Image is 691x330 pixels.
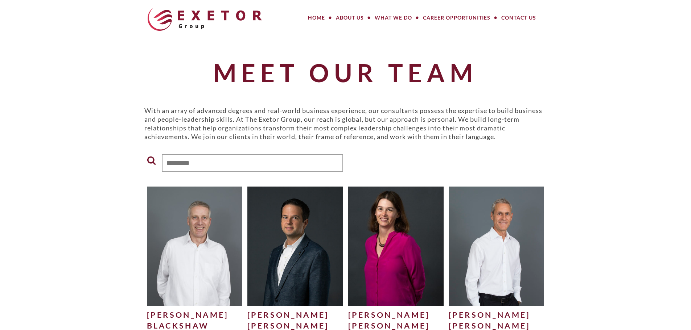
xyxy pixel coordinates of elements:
[449,309,544,320] div: [PERSON_NAME]
[247,309,343,320] div: [PERSON_NAME]
[247,187,343,306] img: Philipp-Ebert_edited-1-500x625.jpg
[330,11,369,25] a: About Us
[348,187,444,306] img: Julie-H-500x625.jpg
[147,187,243,306] img: Dave-Blackshaw-for-website2-500x625.jpg
[148,8,262,31] img: The Exetor Group
[147,309,243,320] div: [PERSON_NAME]
[369,11,418,25] a: What We Do
[303,11,330,25] a: Home
[449,187,544,306] img: Craig-Mitchell-Website-500x625.jpg
[348,309,444,320] div: [PERSON_NAME]
[144,59,547,86] h1: Meet Our Team
[496,11,542,25] a: Contact Us
[418,11,496,25] a: Career Opportunities
[144,106,547,141] p: With an array of advanced degrees and real-world business experience, our consultants possess the...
